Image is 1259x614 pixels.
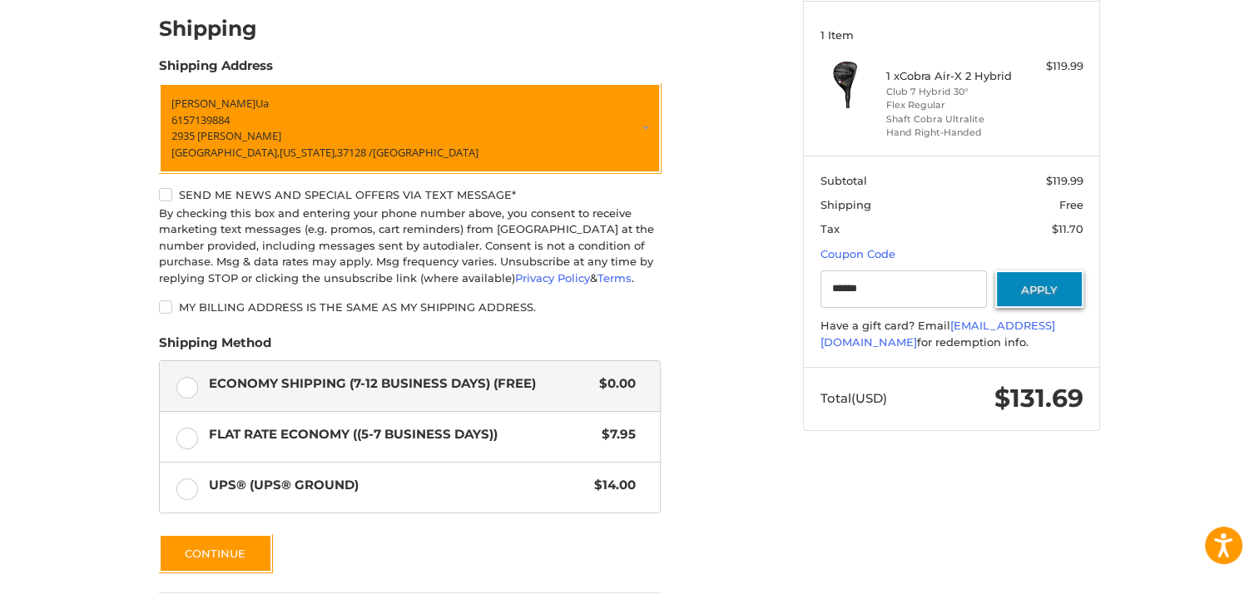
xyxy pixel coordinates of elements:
[820,390,887,406] span: Total (USD)
[1018,58,1083,75] div: $119.99
[820,247,895,260] a: Coupon Code
[171,112,230,127] span: 6157139884
[209,476,587,495] span: UPS® (UPS® Ground)
[994,383,1083,413] span: $131.69
[159,57,273,83] legend: Shipping Address
[171,145,280,160] span: [GEOGRAPHIC_DATA],
[1052,222,1083,235] span: $11.70
[171,128,281,143] span: 2935 [PERSON_NAME]
[820,198,871,211] span: Shipping
[995,270,1083,308] button: Apply
[159,334,271,360] legend: Shipping Method
[209,425,594,444] span: Flat Rate Economy ((5-7 Business Days))
[159,205,661,287] div: By checking this box and entering your phone number above, you consent to receive marketing text ...
[820,174,867,187] span: Subtotal
[886,85,1014,99] li: Club 7 Hybrid 30°
[820,318,1083,350] div: Have a gift card? Email for redemption info.
[886,126,1014,140] li: Hand Right-Handed
[159,188,661,201] label: Send me news and special offers via text message*
[159,534,272,572] button: Continue
[159,83,661,173] a: Enter or select a different address
[280,145,337,160] span: [US_STATE],
[820,319,1055,349] a: [EMAIL_ADDRESS][DOMAIN_NAME]
[820,222,840,235] span: Tax
[373,145,478,160] span: [GEOGRAPHIC_DATA]
[591,374,636,394] span: $0.00
[1046,174,1083,187] span: $119.99
[159,16,257,42] h2: Shipping
[820,270,988,308] input: Gift Certificate or Coupon Code
[255,96,269,111] span: Ua
[593,425,636,444] span: $7.95
[586,476,636,495] span: $14.00
[515,271,590,285] a: Privacy Policy
[337,145,373,160] span: 37128 /
[886,69,1014,82] h4: 1 x Cobra Air-X 2 Hybrid
[820,28,1083,42] h3: 1 Item
[597,271,632,285] a: Terms
[171,96,255,111] span: [PERSON_NAME]
[886,112,1014,126] li: Shaft Cobra Ultralite
[886,98,1014,112] li: Flex Regular
[1122,569,1259,614] iframe: Google Customer Reviews
[1059,198,1083,211] span: Free
[209,374,592,394] span: Economy Shipping (7-12 Business Days) (Free)
[159,300,661,314] label: My billing address is the same as my shipping address.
